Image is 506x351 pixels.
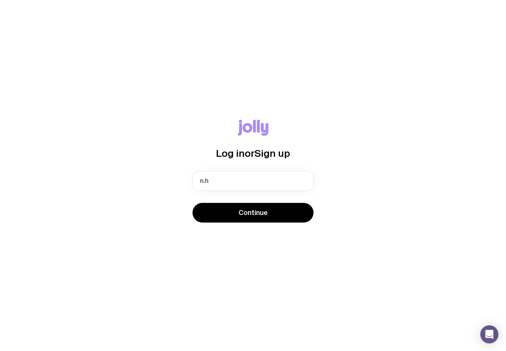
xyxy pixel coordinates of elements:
button: Continue [192,203,314,223]
span: or [245,148,255,159]
span: Continue [239,208,268,217]
span: Log in [216,148,245,159]
input: you@email.com [192,171,314,191]
div: Open Intercom Messenger [480,325,498,343]
span: Sign up [255,148,290,159]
